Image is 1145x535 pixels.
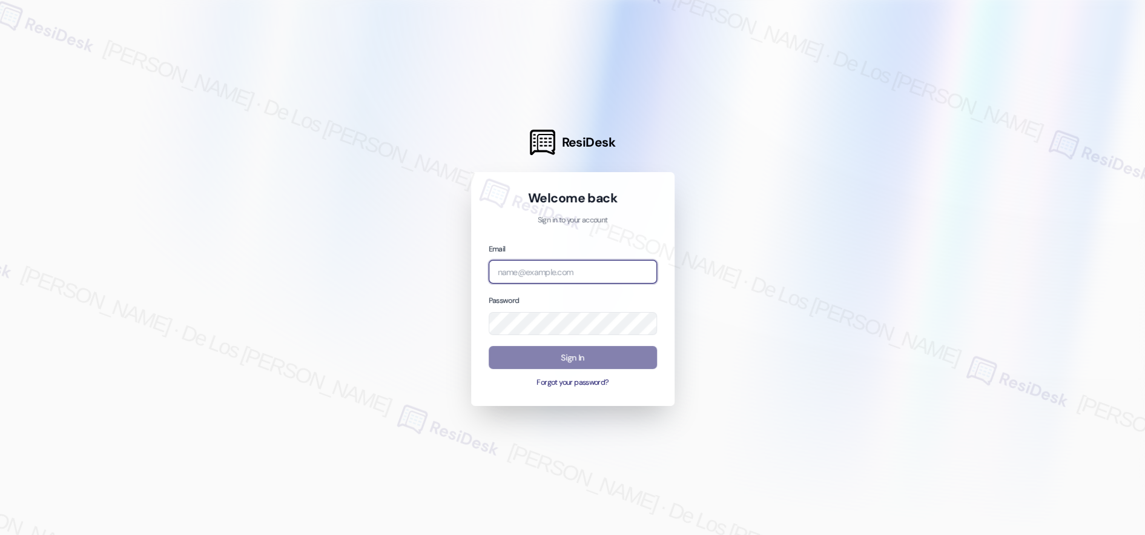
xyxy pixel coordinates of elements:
h1: Welcome back [489,190,657,207]
span: ResiDesk [561,134,615,151]
img: ResiDesk Logo [530,130,555,155]
label: Email [489,244,506,254]
button: Forgot your password? [489,377,657,388]
label: Password [489,296,520,305]
p: Sign in to your account [489,215,657,226]
input: name@example.com [489,260,657,284]
button: Sign In [489,346,657,370]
